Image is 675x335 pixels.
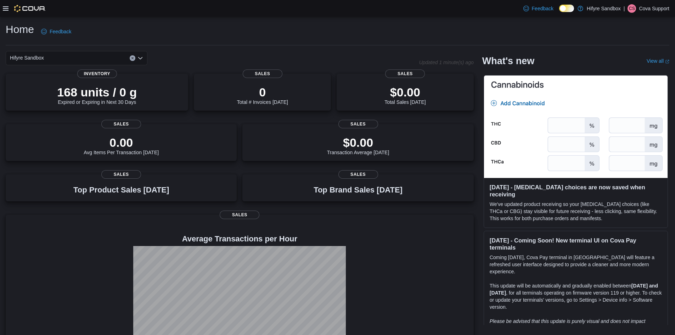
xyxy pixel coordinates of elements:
[490,254,662,275] p: Coming [DATE], Cova Pay terminal in [GEOGRAPHIC_DATA] will feature a refreshed user interface des...
[130,55,135,61] button: Clear input
[384,85,426,99] p: $0.00
[237,85,288,99] p: 0
[243,69,282,78] span: Sales
[624,4,625,13] p: |
[482,55,534,67] h2: What's new
[6,22,34,37] h1: Home
[338,170,378,179] span: Sales
[50,28,71,35] span: Feedback
[10,54,44,62] span: Hifyre Sandbox
[521,1,556,16] a: Feedback
[629,4,635,13] span: CS
[647,58,669,64] a: View allExternal link
[327,135,389,150] p: $0.00
[628,4,636,13] div: Cova Support
[385,69,425,78] span: Sales
[587,4,621,13] p: Hifyre Sandbox
[490,184,662,198] h3: [DATE] - [MEDICAL_DATA] choices are now saved when receiving
[38,24,74,39] a: Feedback
[84,135,159,155] div: Avg Items Per Transaction [DATE]
[11,235,468,243] h4: Average Transactions per Hour
[101,120,141,128] span: Sales
[14,5,46,12] img: Cova
[57,85,137,99] p: 168 units / 0 g
[490,282,662,311] p: This update will be automatically and gradually enabled between , for all terminals operating on ...
[639,4,669,13] p: Cova Support
[314,186,403,194] h3: Top Brand Sales [DATE]
[665,60,669,64] svg: External link
[101,170,141,179] span: Sales
[237,85,288,105] div: Total # Invoices [DATE]
[532,5,553,12] span: Feedback
[220,211,259,219] span: Sales
[338,120,378,128] span: Sales
[419,60,474,65] p: Updated 1 minute(s) ago
[57,85,137,105] div: Expired or Expiring in Next 30 Days
[490,318,646,331] em: Please be advised that this update is purely visual and does not impact payment functionality.
[137,55,143,61] button: Open list of options
[77,69,117,78] span: Inventory
[490,201,662,222] p: We've updated product receiving so your [MEDICAL_DATA] choices (like THCa or CBG) stay visible fo...
[327,135,389,155] div: Transaction Average [DATE]
[73,186,169,194] h3: Top Product Sales [DATE]
[84,135,159,150] p: 0.00
[490,237,662,251] h3: [DATE] - Coming Soon! New terminal UI on Cova Pay terminals
[559,5,574,12] input: Dark Mode
[384,85,426,105] div: Total Sales [DATE]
